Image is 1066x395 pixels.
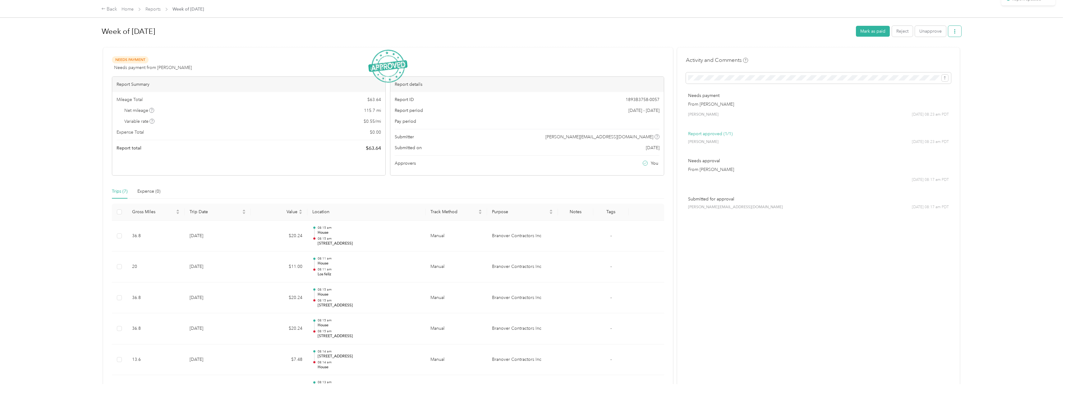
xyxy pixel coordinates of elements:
[251,344,307,375] td: $7.48
[425,282,487,314] td: Manual
[425,313,487,344] td: Manual
[688,131,949,137] p: Report approved (1/1)
[102,24,852,39] h1: Week of September 29 2025
[395,134,414,140] span: Submitter
[176,209,180,212] span: caret-up
[318,261,420,266] p: House
[124,107,154,114] span: Net mileage
[318,241,420,246] p: [STREET_ADDRESS]
[318,318,420,323] p: 08:15 am
[487,282,558,314] td: Branover Contractors Inc
[318,329,420,333] p: 08:15 am
[318,349,420,354] p: 08:14 am
[856,26,890,37] button: Mark as paid
[137,188,160,195] div: Expense (0)
[127,221,185,252] td: 36.8
[487,313,558,344] td: Branover Contractors Inc
[610,326,612,331] span: -
[185,282,251,314] td: [DATE]
[487,344,558,375] td: Branover Contractors Inc
[185,344,251,375] td: [DATE]
[318,230,420,236] p: House
[299,209,302,212] span: caret-up
[646,145,659,151] span: [DATE]
[127,204,185,221] th: Gross Miles
[430,209,477,214] span: Track Method
[318,237,420,241] p: 08:15 am
[112,77,385,92] div: Report Summary
[299,211,302,215] span: caret-down
[915,26,946,37] button: Unapprove
[395,118,416,125] span: Pay period
[487,251,558,282] td: Branover Contractors Inc
[395,145,422,151] span: Submitted on
[366,145,381,152] span: $ 63.64
[892,26,913,37] button: Reject
[117,96,143,103] span: Mileage Total
[367,96,381,103] span: $ 63.64
[251,251,307,282] td: $11.00
[185,204,251,221] th: Trip Date
[487,204,558,221] th: Purpose
[127,313,185,344] td: 36.8
[364,107,381,114] span: 115.7 mi
[117,129,144,135] span: Expense Total
[425,344,487,375] td: Manual
[425,204,487,221] th: Track Method
[688,196,949,202] p: Submitted for approval
[318,256,420,261] p: 08:11 am
[364,118,381,125] span: $ 0.55 / mi
[610,357,612,362] span: -
[912,204,949,210] span: [DATE] 08:17 am PDT
[127,282,185,314] td: 36.8
[251,204,307,221] th: Value
[190,209,241,214] span: Trip Date
[318,226,420,230] p: 08:15 am
[318,287,420,292] p: 08:15 am
[545,134,653,140] span: [PERSON_NAME][EMAIL_ADDRESS][DOMAIN_NAME]
[101,6,117,13] div: Back
[688,139,719,145] span: [PERSON_NAME]
[185,221,251,252] td: [DATE]
[318,354,420,359] p: [STREET_ADDRESS]
[256,209,297,214] span: Value
[912,112,949,117] span: [DATE] 08:23 am PDT
[318,267,420,272] p: 08:11 am
[127,344,185,375] td: 13.6
[251,282,307,314] td: $20.24
[185,313,251,344] td: [DATE]
[318,272,420,277] p: Los feliz
[368,50,407,83] img: ApprovedStamp
[112,56,149,63] span: Needs Payment
[172,6,204,12] span: Week of [DATE]
[242,209,246,212] span: caret-up
[1031,360,1066,395] iframe: Everlance-gr Chat Button Frame
[112,188,127,195] div: Trips (7)
[425,251,487,282] td: Manual
[688,112,719,117] span: [PERSON_NAME]
[390,77,664,92] div: Report details
[318,323,420,328] p: House
[688,158,949,164] p: Needs approval
[610,233,612,238] span: -
[318,303,420,308] p: [STREET_ADDRESS]
[318,365,420,370] p: House
[185,251,251,282] td: [DATE]
[395,107,423,114] span: Report period
[124,118,155,125] span: Variable rate
[549,211,553,215] span: caret-down
[395,96,414,103] span: Report ID
[251,221,307,252] td: $20.24
[395,160,416,167] span: Approvers
[1009,9,1046,16] p: Report updated
[610,295,612,300] span: -
[114,64,192,71] span: Needs payment from [PERSON_NAME]
[318,292,420,297] p: House
[912,177,949,183] span: [DATE] 08:17 am PDT
[558,204,593,221] th: Notes
[651,160,658,167] span: You
[912,139,949,145] span: [DATE] 08:23 am PDT
[117,145,141,151] span: Report total
[478,211,482,215] span: caret-down
[487,221,558,252] td: Branover Contractors Inc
